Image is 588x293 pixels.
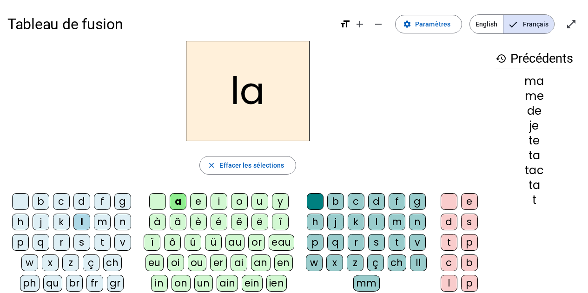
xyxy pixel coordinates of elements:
div: ain [217,275,238,292]
div: v [409,234,426,251]
h1: Tableau de fusion [7,9,332,39]
div: é [211,214,227,230]
div: s [73,234,90,251]
button: Entrer en plein écran [562,15,581,33]
div: ï [144,234,160,251]
div: z [347,254,363,271]
div: p [461,234,478,251]
button: Augmenter la taille de la police [350,15,369,33]
button: Paramètres [395,15,462,33]
div: eu [145,254,164,271]
div: m [94,214,111,230]
button: Diminuer la taille de la police [369,15,388,33]
div: on [172,275,191,292]
div: n [409,214,426,230]
div: û [185,234,201,251]
div: oi [167,254,184,271]
div: t [441,234,457,251]
div: d [441,214,457,230]
button: Effacer les sélections [199,156,296,175]
div: b [461,254,478,271]
div: t [389,234,405,251]
div: z [62,254,79,271]
div: s [461,214,478,230]
div: an [251,254,271,271]
div: ô [164,234,181,251]
div: ai [231,254,247,271]
div: s [368,234,385,251]
div: q [327,234,344,251]
div: y [272,193,289,210]
div: d [368,193,385,210]
div: e [461,193,478,210]
mat-button-toggle-group: Language selection [469,14,555,34]
div: t [496,195,573,206]
mat-icon: close [207,161,216,169]
div: ç [83,254,99,271]
div: tac [496,165,573,176]
div: ll [410,254,427,271]
mat-icon: history [496,53,507,64]
div: ma [496,76,573,87]
div: je [496,120,573,131]
div: ü [205,234,222,251]
div: r [348,234,364,251]
h2: la [186,41,310,141]
div: m [389,214,405,230]
div: e [190,193,207,210]
span: English [470,15,503,33]
div: ein [242,275,263,292]
div: è [190,214,207,230]
div: j [327,214,344,230]
div: t [94,234,111,251]
div: q [33,234,49,251]
div: h [12,214,29,230]
div: ë [251,214,268,230]
div: k [53,214,70,230]
span: Paramètres [415,19,450,30]
div: o [231,193,248,210]
div: ien [266,275,287,292]
div: ch [103,254,122,271]
div: à [149,214,166,230]
div: r [53,234,70,251]
div: c [441,254,457,271]
div: gr [107,275,124,292]
div: p [12,234,29,251]
div: en [274,254,293,271]
div: de [496,105,573,117]
div: c [348,193,364,210]
div: u [251,193,268,210]
div: w [21,254,38,271]
div: ta [496,180,573,191]
div: in [151,275,168,292]
div: f [94,193,111,210]
div: î [272,214,289,230]
div: or [248,234,265,251]
div: h [307,214,324,230]
div: b [33,193,49,210]
h3: Précédents [496,48,573,69]
div: f [389,193,405,210]
span: Effacer les sélections [219,160,284,171]
div: mm [353,275,380,292]
div: w [306,254,323,271]
mat-icon: add [354,19,365,30]
div: te [496,135,573,146]
div: g [409,193,426,210]
div: ta [496,150,573,161]
div: l [441,275,457,292]
div: c [53,193,70,210]
mat-icon: format_size [339,19,350,30]
div: â [170,214,186,230]
div: i [211,193,227,210]
mat-icon: settings [403,20,411,28]
div: ê [231,214,248,230]
span: Français [503,15,554,33]
div: k [348,214,364,230]
div: ch [388,254,406,271]
div: v [114,234,131,251]
div: l [73,214,90,230]
div: un [194,275,213,292]
div: eau [269,234,294,251]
